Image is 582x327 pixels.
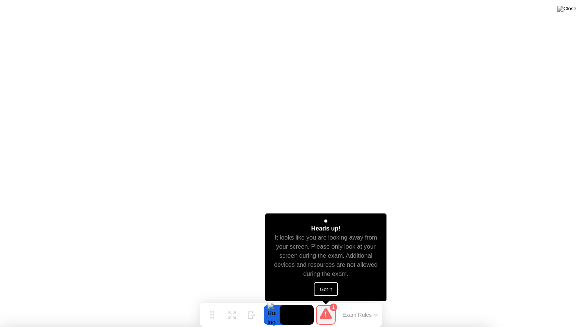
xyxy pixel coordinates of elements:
button: Exam Rules [340,311,380,318]
div: 1 [330,304,337,311]
div: Heads up! [311,224,340,233]
img: Close [557,6,576,12]
button: Got it [314,282,338,296]
div: It looks like you are looking away from your screen. Please only look at your screen during the e... [272,233,380,279]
